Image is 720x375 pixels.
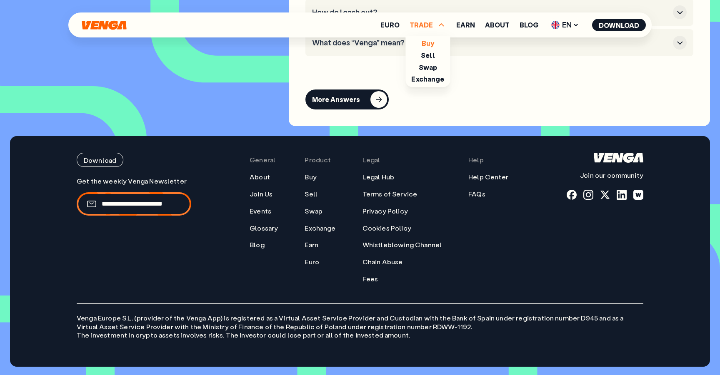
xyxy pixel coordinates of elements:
[456,22,475,28] a: Earn
[594,153,643,163] svg: Home
[362,258,403,266] a: Chain Abuse
[362,207,408,216] a: Privacy Policy
[305,89,389,109] button: More Answers
[77,153,123,167] button: Download
[77,153,191,167] a: Download
[468,173,508,181] a: Help Center
[81,20,127,30] svg: Home
[419,63,437,72] a: Swap
[421,51,435,60] a: Sell
[548,18,582,32] span: EN
[312,8,670,17] h3: How do I cash out?
[362,224,411,233] a: Cookies Policy
[305,224,335,233] a: Exchange
[305,190,317,199] a: Sell
[410,20,446,30] span: TRADE
[362,241,442,249] a: Whistleblowing Channel
[468,190,485,199] a: FAQs
[305,173,316,181] a: Buy
[305,156,331,164] span: Product
[362,275,378,283] a: Fees
[362,156,380,164] span: Legal
[77,177,191,186] p: Get the weekly Venga Newsletter
[567,171,643,180] p: Join our community
[77,303,643,340] p: Venga Europe S.L. (provider of the Venga App) is registered as a Virtual Asset Service Provider a...
[250,173,270,181] a: About
[312,95,360,104] div: More Answers
[312,38,670,47] h3: What does “Venga” mean?
[422,39,434,47] a: Buy
[468,156,484,164] span: Help
[600,190,610,200] a: x
[305,258,319,266] a: Euro
[362,173,394,181] a: Legal Hub
[305,207,322,216] a: Swap
[520,22,538,28] a: Blog
[305,241,318,249] a: Earn
[362,190,417,199] a: Terms of Service
[410,22,433,28] span: TRADE
[312,36,687,50] button: What does “Venga” mean?
[411,75,444,83] a: Exchange
[250,156,275,164] span: General
[592,19,646,31] button: Download
[250,190,272,199] a: Join Us
[250,207,271,216] a: Events
[583,190,593,200] a: instagram
[250,241,265,249] a: Blog
[485,22,510,28] a: About
[617,190,627,200] a: linkedin
[567,190,577,200] a: fb
[633,190,643,200] a: warpcast
[250,224,278,233] a: Glossary
[551,21,560,29] img: flag-uk
[380,22,400,28] a: Euro
[312,5,687,19] button: How do I cash out?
